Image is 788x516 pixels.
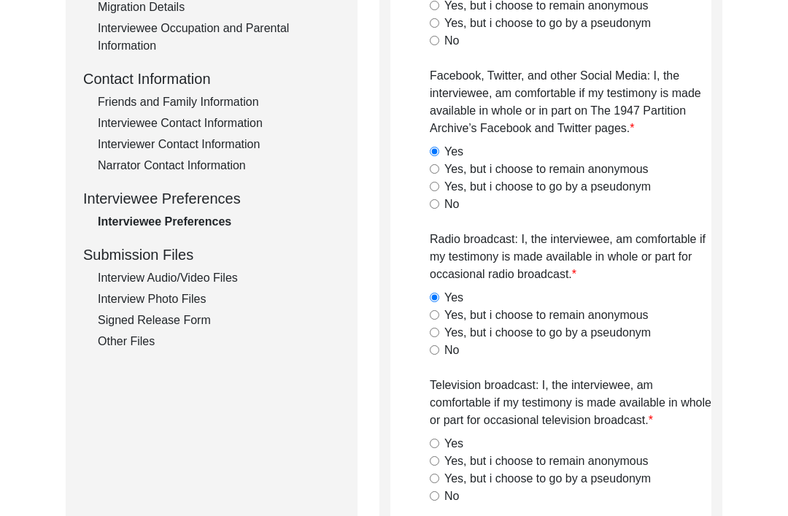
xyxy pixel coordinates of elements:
div: Interviewee Preferences [98,214,340,231]
label: No [444,488,459,506]
div: Interviewee Contact Information [98,115,340,133]
div: Submission Files [83,244,340,266]
div: Interviewee Preferences [83,188,340,210]
label: Yes, but i choose to go by a pseudonym [444,325,651,342]
div: Other Files [98,334,340,351]
label: Facebook, Twitter, and other Social Media: I, the interviewee, am comfortable if my testimony is ... [430,68,711,138]
label: No [444,342,459,360]
label: Yes [444,290,463,307]
div: Friends and Family Information [98,94,340,112]
div: Interview Audio/Video Files [98,270,340,288]
label: Yes [444,144,463,161]
label: Yes, but i choose to remain anonymous [444,307,649,325]
label: Yes, but i choose to remain anonymous [444,453,649,471]
div: Contact Information [83,69,340,91]
div: Signed Release Form [98,312,340,330]
label: Yes [444,436,463,453]
label: Yes, but i choose to go by a pseudonym [444,471,651,488]
label: Yes, but i choose to go by a pseudonym [444,15,651,33]
label: No [444,196,459,214]
div: Interviewer Contact Information [98,136,340,154]
label: Yes, but i choose to go by a pseudonym [444,179,651,196]
div: Narrator Contact Information [98,158,340,175]
label: Television broadcast: I, the interviewee, am comfortable if my testimony is made available in who... [430,377,711,430]
label: Radio broadcast: I, the interviewee, am comfortable if my testimony is made available in whole or... [430,231,711,284]
label: Yes, but i choose to remain anonymous [444,161,649,179]
div: Interview Photo Files [98,291,340,309]
div: Interviewee Occupation and Parental Information [98,20,340,55]
label: No [444,33,459,50]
